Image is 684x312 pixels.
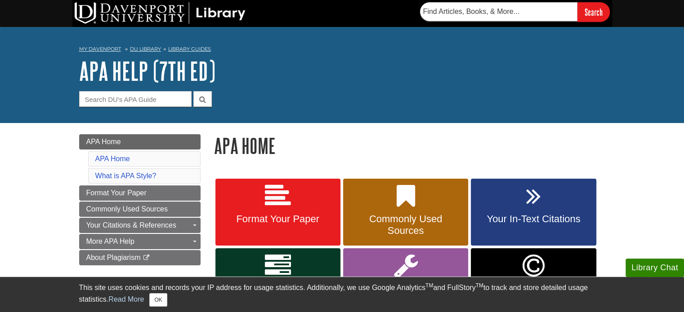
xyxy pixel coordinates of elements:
[86,221,176,229] span: Your Citations & References
[79,91,192,107] input: Search DU's APA Guide
[75,2,246,24] img: DU Library
[168,46,211,52] a: Library Guides
[108,295,144,303] a: Read More
[79,185,201,201] a: Format Your Paper
[79,43,605,57] nav: breadcrumb
[425,282,433,289] sup: TM
[149,293,167,307] button: Close
[130,46,161,52] a: DU Library
[343,179,468,246] a: Commonly Used Sources
[79,218,201,233] a: Your Citations & References
[215,179,340,246] a: Format Your Paper
[95,172,156,180] a: What is APA Style?
[86,205,168,213] span: Commonly Used Sources
[476,282,483,289] sup: TM
[79,57,215,85] a: APA Help (7th Ed)
[143,255,150,261] i: This link opens in a new window
[350,213,461,237] span: Commonly Used Sources
[471,179,596,246] a: Your In-Text Citations
[79,45,121,53] a: My Davenport
[478,213,589,225] span: Your In-Text Citations
[577,2,610,22] input: Search
[420,2,577,21] input: Find Articles, Books, & More...
[79,134,201,149] a: APA Home
[86,237,134,245] span: More APA Help
[86,189,147,197] span: Format Your Paper
[79,250,201,265] a: About Plagiarism
[420,2,610,22] form: Searches DU Library's articles, books, and more
[86,138,121,145] span: APA Home
[214,134,605,157] h1: APA Home
[79,202,201,217] a: Commonly Used Sources
[79,282,605,307] div: This site uses cookies and records your IP address for usage statistics. Additionally, we use Goo...
[222,213,334,225] span: Format Your Paper
[86,254,141,261] span: About Plagiarism
[79,234,201,249] a: More APA Help
[626,259,684,277] button: Library Chat
[95,155,130,163] a: APA Home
